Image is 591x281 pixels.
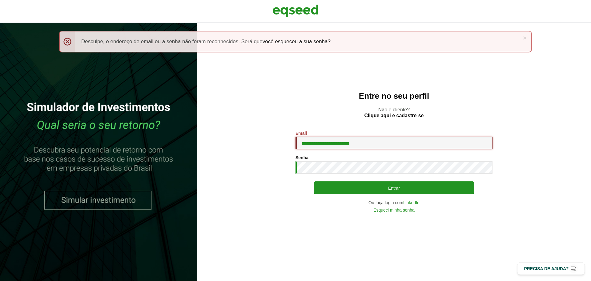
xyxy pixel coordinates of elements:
[364,113,424,118] a: Clique aqui e cadastre-se
[209,107,579,118] p: Não é cliente?
[59,31,532,52] div: Desculpe, o endereço de email ou a senha não foram reconhecidos. Será que
[209,92,579,101] h2: Entre no seu perfil
[295,200,492,205] div: Ou faça login com
[263,39,331,44] a: você esqueceu a sua senha?
[523,35,527,41] a: ×
[314,181,474,194] button: Entrar
[295,155,308,160] label: Senha
[373,208,415,212] a: Esqueci minha senha
[272,3,319,19] img: EqSeed Logo
[403,200,420,205] a: LinkedIn
[295,131,307,135] label: Email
